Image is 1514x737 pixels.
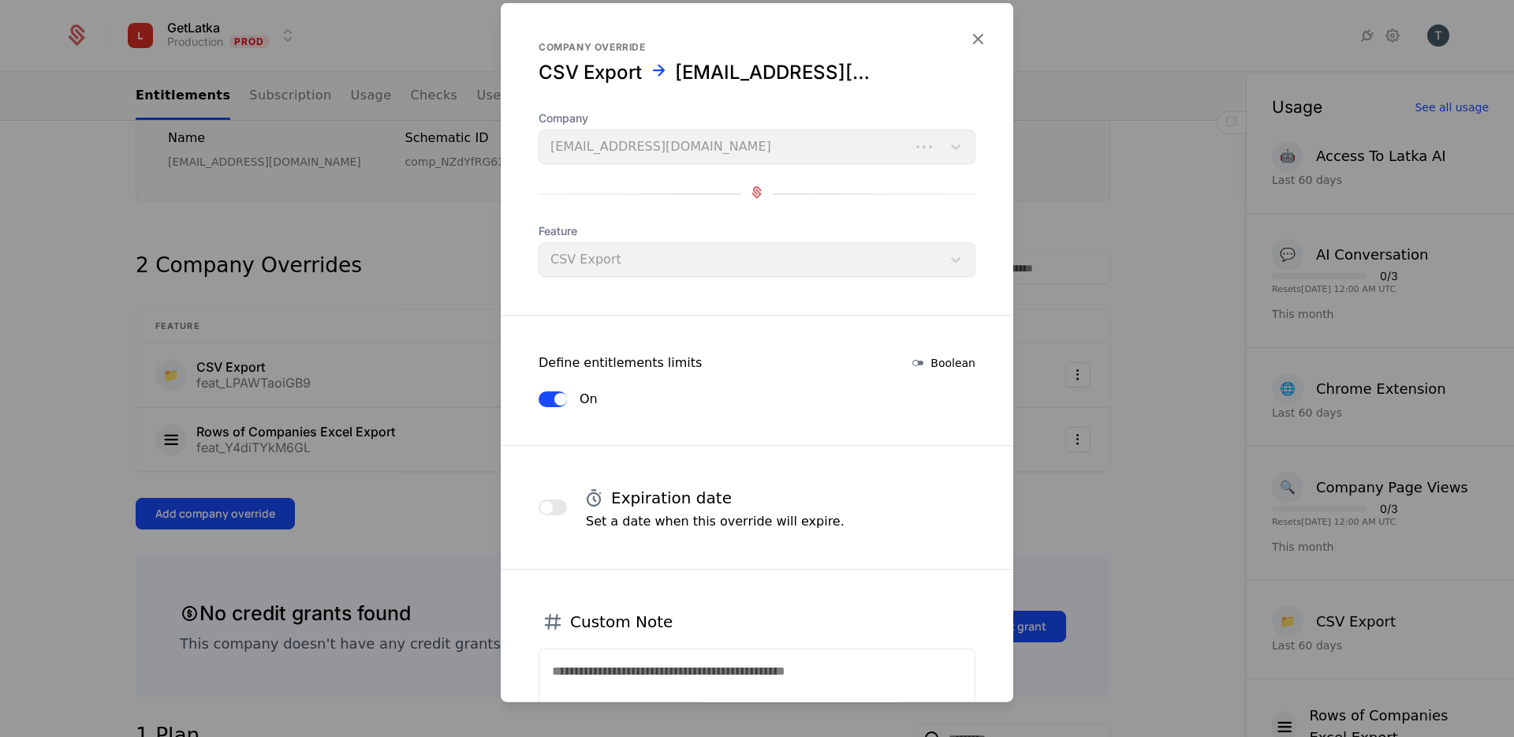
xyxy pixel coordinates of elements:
[539,223,975,239] span: Feature
[930,355,975,371] span: Boolean
[586,512,845,531] p: Set a date when this override will expire.
[539,41,975,54] div: Company override
[675,60,878,85] div: tsovaktestlatka@mailinator.com
[570,611,673,633] h4: Custom Note
[611,487,732,509] h4: Expiration date
[580,391,598,407] label: On
[539,60,642,85] div: CSV Export
[539,110,975,126] span: Company
[539,354,702,372] div: Define entitlements limits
